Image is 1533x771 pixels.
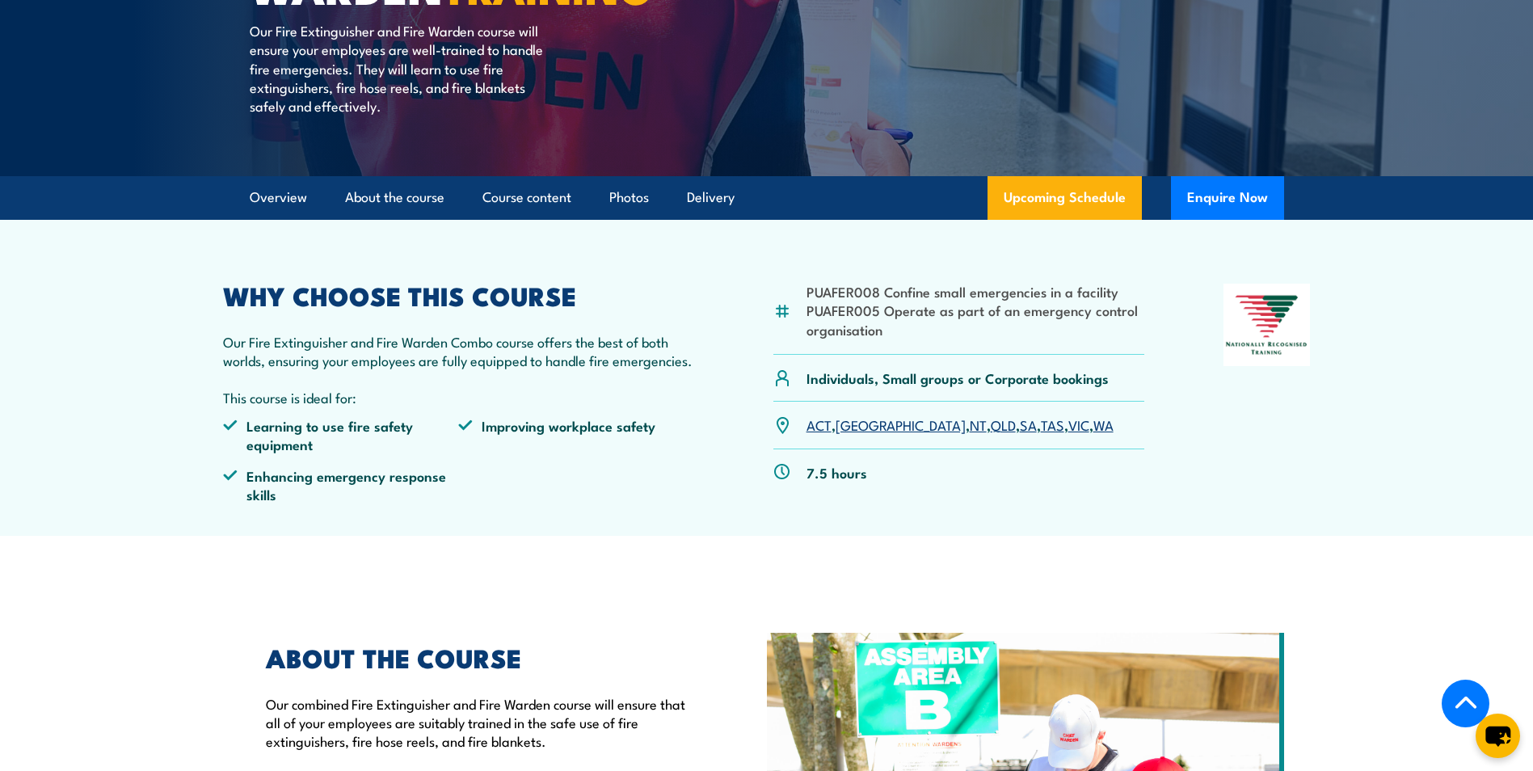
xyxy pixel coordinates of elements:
[1093,415,1114,434] a: WA
[687,176,735,219] a: Delivery
[482,176,571,219] a: Course content
[807,369,1109,387] p: Individuals, Small groups or Corporate bookings
[970,415,987,434] a: NT
[1476,714,1520,758] button: chat-button
[223,466,459,504] li: Enhancing emergency response skills
[807,282,1145,301] li: PUAFER008 Confine small emergencies in a facility
[266,646,693,668] h2: ABOUT THE COURSE
[250,176,307,219] a: Overview
[836,415,966,434] a: [GEOGRAPHIC_DATA]
[345,176,444,219] a: About the course
[991,415,1016,434] a: QLD
[223,284,695,306] h2: WHY CHOOSE THIS COURSE
[250,21,545,116] p: Our Fire Extinguisher and Fire Warden course will ensure your employees are well-trained to handl...
[266,694,693,751] p: Our combined Fire Extinguisher and Fire Warden course will ensure that all of your employees are ...
[807,301,1145,339] li: PUAFER005 Operate as part of an emergency control organisation
[807,415,832,434] a: ACT
[807,415,1114,434] p: , , , , , , ,
[988,176,1142,220] a: Upcoming Schedule
[1223,284,1311,366] img: Nationally Recognised Training logo.
[1171,176,1284,220] button: Enquire Now
[223,332,695,370] p: Our Fire Extinguisher and Fire Warden Combo course offers the best of both worlds, ensuring your ...
[223,388,695,407] p: This course is ideal for:
[1020,415,1037,434] a: SA
[223,416,459,454] li: Learning to use fire safety equipment
[609,176,649,219] a: Photos
[1068,415,1089,434] a: VIC
[458,416,694,454] li: Improving workplace safety
[807,463,867,482] p: 7.5 hours
[1041,415,1064,434] a: TAS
